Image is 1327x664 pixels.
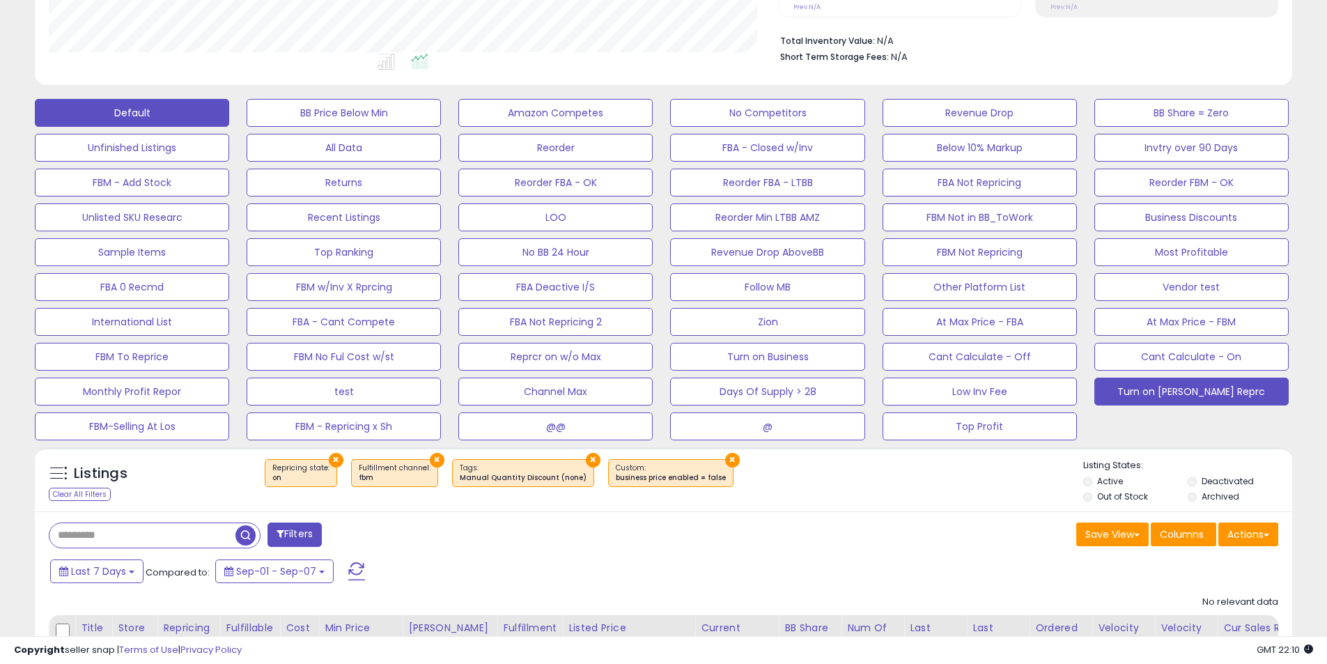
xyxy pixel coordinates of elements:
button: FBA - Closed w/Inv [670,134,864,162]
div: Repricing [163,621,214,635]
button: Revenue Drop AboveBB [670,238,864,266]
button: FBA Not Repricing 2 [458,308,653,336]
button: BB Price Below Min [247,99,441,127]
button: test [247,378,441,406]
div: Cost [286,621,313,635]
button: Unfinished Listings [35,134,229,162]
div: [PERSON_NAME] [408,621,491,635]
button: Returns [247,169,441,196]
button: FBM To Reprice [35,343,229,371]
button: Revenue Drop [883,99,1077,127]
button: Other Platform List [883,273,1077,301]
button: × [329,453,343,468]
span: Compared to: [146,566,210,579]
div: Store Name [118,621,151,650]
button: No BB 24 Hour [458,238,653,266]
span: N/A [891,50,908,63]
button: Most Profitable [1094,238,1289,266]
button: Turn on [PERSON_NAME] Reprc [1094,378,1289,406]
button: Last 7 Days [50,559,143,583]
button: Top Profit [883,412,1077,440]
div: seller snap | | [14,644,242,657]
button: LOO [458,203,653,231]
button: BB Share = Zero [1094,99,1289,127]
div: Velocity Last 30d [1161,621,1211,650]
p: Listing States: [1083,459,1292,472]
button: Cant Calculate - Off [883,343,1077,371]
div: No relevant data [1202,596,1278,609]
button: Sample Items [35,238,229,266]
b: Short Term Storage Fees: [780,51,889,63]
button: Actions [1218,523,1278,546]
button: Default [35,99,229,127]
h5: Listings [74,464,127,484]
button: Low Inv Fee [883,378,1077,406]
div: Ordered Items [1035,621,1086,650]
div: Title [81,621,106,635]
button: @@ [458,412,653,440]
div: Current Buybox Price [701,621,773,650]
button: FBM - Repricing x Sh [247,412,441,440]
label: Deactivated [1202,475,1254,487]
button: FBM-Selling At Los [35,412,229,440]
div: Fulfillable Quantity [226,621,274,650]
div: fbm [359,473,430,483]
div: BB Share 24h. [784,621,835,650]
button: At Max Price - FBA [883,308,1077,336]
label: Active [1097,475,1123,487]
button: × [430,453,444,468]
button: Follow MB [670,273,864,301]
span: Last 7 Days [71,564,126,578]
button: FBA Not Repricing [883,169,1077,196]
div: Listed Price [568,621,689,635]
a: Privacy Policy [180,643,242,656]
button: FBA Deactive I/S [458,273,653,301]
div: Fulfillment Cost [503,621,557,650]
div: Num of Comp. [847,621,898,650]
button: Reprcr on w/o Max [458,343,653,371]
button: Cant Calculate - On [1094,343,1289,371]
button: Sep-01 - Sep-07 [215,559,334,583]
button: Reorder FBA - OK [458,169,653,196]
button: Filters [267,523,322,547]
button: FBM - Add Stock [35,169,229,196]
button: At Max Price - FBM [1094,308,1289,336]
span: Fulfillment channel : [359,463,430,484]
button: Turn on Business [670,343,864,371]
button: Vendor test [1094,273,1289,301]
button: Zion [670,308,864,336]
button: Columns [1151,523,1216,546]
span: 2025-09-15 22:10 GMT [1257,643,1313,656]
div: Clear All Filters [49,488,111,501]
small: Prev: N/A [793,3,821,11]
button: FBM No Ful Cost w/st [247,343,441,371]
span: Columns [1160,527,1204,541]
button: Amazon Competes [458,99,653,127]
button: × [586,453,600,468]
li: N/A [780,31,1268,48]
button: FBM Not Repricing [883,238,1077,266]
div: Min Price [325,621,396,635]
span: Repricing state : [272,463,329,484]
button: Monthly Profit Repor [35,378,229,406]
button: Reorder Min LTBB AMZ [670,203,864,231]
button: Recent Listings [247,203,441,231]
button: Unlisted SKU Researc [35,203,229,231]
button: Top Ranking [247,238,441,266]
button: FBM w/Inv X Rprcing [247,273,441,301]
label: Archived [1202,491,1239,502]
button: @ [670,412,864,440]
button: Channel Max [458,378,653,406]
a: Terms of Use [119,643,178,656]
button: International List [35,308,229,336]
small: Prev: N/A [1050,3,1078,11]
div: Manual Quantity Discount (none) [460,473,587,483]
button: × [725,453,740,468]
span: Sep-01 - Sep-07 [236,564,316,578]
button: Reorder [458,134,653,162]
button: FBA - Cant Compete [247,308,441,336]
button: Invtry over 90 Days [1094,134,1289,162]
button: Reorder FBM - OK [1094,169,1289,196]
div: business price enabled = false [616,473,726,483]
div: Velocity [1098,621,1149,635]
